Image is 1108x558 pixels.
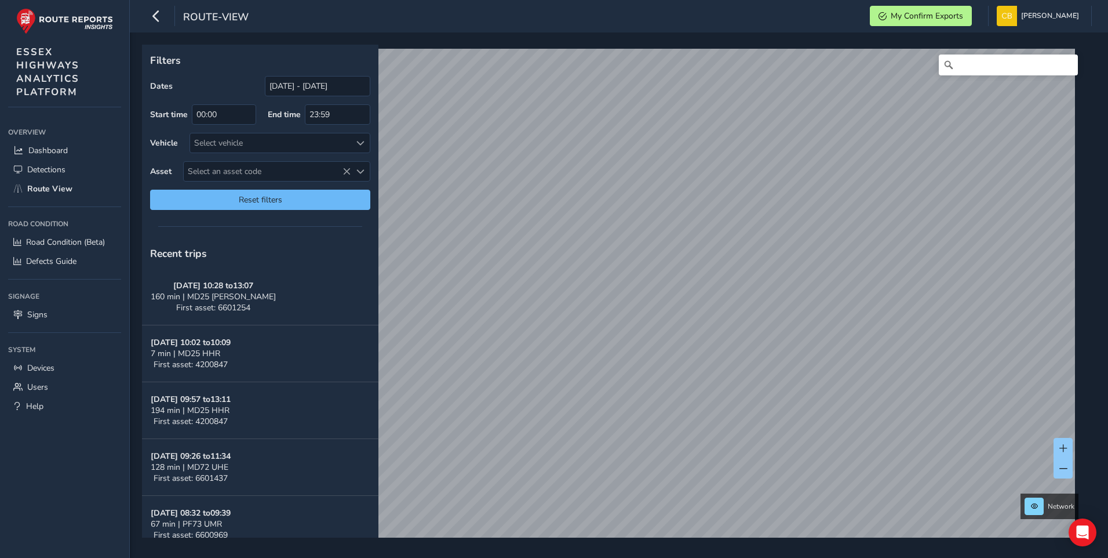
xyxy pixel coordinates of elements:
span: 194 min | MD25 HHR [151,405,229,416]
button: My Confirm Exports [870,6,972,26]
div: Road Condition [8,215,121,233]
div: Select an asset code [351,162,370,181]
a: Road Condition (Beta) [8,233,121,252]
button: [DATE] 09:57 to13:11194 min | MD25 HHRFirst asset: 4200847 [142,382,378,439]
span: 7 min | MD25 HHR [151,348,220,359]
span: Recent trips [150,247,207,260]
span: My Confirm Exports [891,10,963,21]
span: Road Condition (Beta) [26,237,105,248]
label: End time [268,109,301,120]
button: Reset filters [150,190,370,210]
span: Devices [27,363,54,374]
span: 160 min | MD25 [PERSON_NAME] [151,291,276,302]
strong: [DATE] 10:02 to 10:09 [151,337,231,348]
a: Detections [8,160,121,179]
a: Defects Guide [8,252,121,271]
label: Asset [150,166,172,177]
strong: [DATE] 10:28 to 13:07 [173,280,253,291]
span: Network [1048,502,1074,511]
div: Open Intercom Messenger [1069,519,1096,546]
span: First asset: 6601437 [154,473,228,484]
p: Filters [150,53,370,68]
label: Vehicle [150,137,178,148]
span: 67 min | PF73 UMR [151,519,222,530]
span: First asset: 4200847 [154,416,228,427]
span: First asset: 4200847 [154,359,228,370]
div: Select vehicle [190,133,351,153]
a: Route View [8,179,121,198]
a: Signs [8,305,121,324]
strong: [DATE] 08:32 to 09:39 [151,508,231,519]
span: Select an asset code [184,162,351,181]
button: [DATE] 08:32 to09:3967 min | PF73 UMRFirst asset: 6600969 [142,496,378,553]
a: Users [8,378,121,397]
div: System [8,341,121,358]
span: route-view [183,10,249,26]
button: [DATE] 10:28 to13:07160 min | MD25 [PERSON_NAME]First asset: 6601254 [142,269,378,325]
span: [PERSON_NAME] [1021,6,1079,26]
span: 128 min | MD72 UHE [151,462,228,473]
span: Dashboard [28,145,68,156]
button: [PERSON_NAME] [997,6,1083,26]
label: Start time [150,109,188,120]
div: Overview [8,124,121,141]
span: Detections [27,164,65,175]
input: Search [939,55,1078,75]
button: [DATE] 09:26 to11:34128 min | MD72 UHEFirst asset: 6601437 [142,439,378,496]
span: Users [27,382,48,393]
a: Devices [8,358,121,378]
span: First asset: 6601254 [176,302,250,313]
a: Help [8,397,121,416]
img: diamond-layout [997,6,1017,26]
div: Signage [8,288,121,305]
span: Route View [27,183,72,194]
span: Defects Guide [26,256,76,267]
span: First asset: 6600969 [154,530,228,541]
a: Dashboard [8,141,121,160]
span: Reset filters [159,194,362,205]
button: [DATE] 10:02 to10:097 min | MD25 HHRFirst asset: 4200847 [142,325,378,382]
span: Signs [27,309,48,320]
span: Help [26,401,43,412]
span: ESSEX HIGHWAYS ANALYTICS PLATFORM [16,45,79,99]
img: rr logo [16,8,113,34]
label: Dates [150,81,173,92]
strong: [DATE] 09:57 to 13:11 [151,394,231,405]
canvas: Map [146,49,1075,551]
strong: [DATE] 09:26 to 11:34 [151,451,231,462]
